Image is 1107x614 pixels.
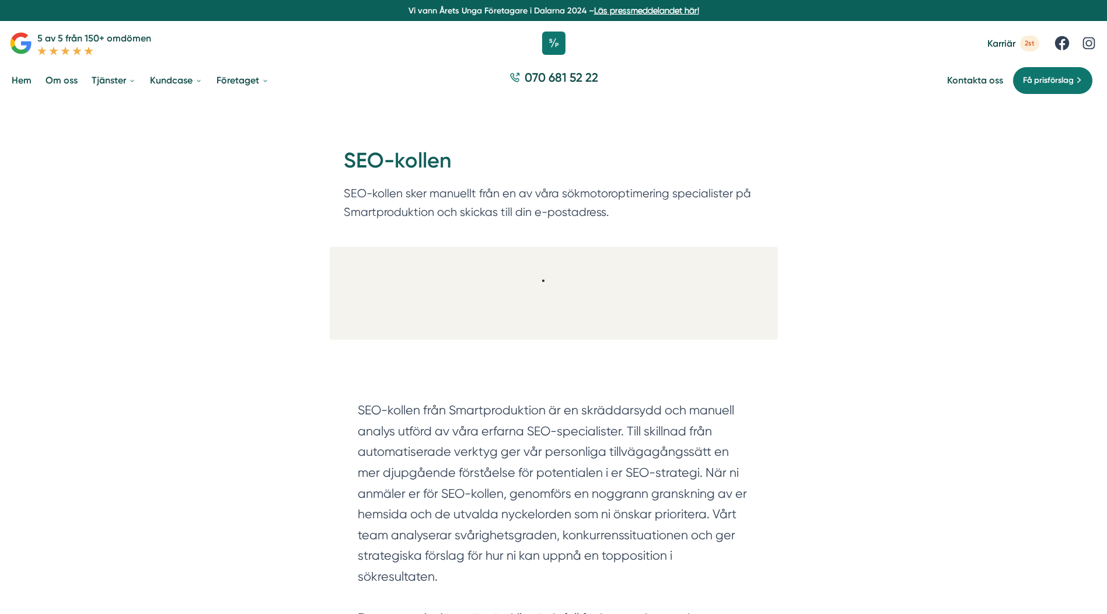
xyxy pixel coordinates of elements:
[9,65,34,95] a: Hem
[525,69,598,86] span: 070 681 52 22
[987,38,1015,49] span: Karriär
[344,184,764,227] p: SEO-kollen sker manuellt från en av våra sökmotoroptimering specialister på Smartproduktion och s...
[148,65,205,95] a: Kundcase
[1020,36,1039,51] span: 2st
[505,69,603,92] a: 070 681 52 22
[5,5,1102,16] p: Vi vann Årets Unga Företagare i Dalarna 2024 –
[37,31,151,46] p: 5 av 5 från 150+ omdömen
[1023,74,1074,87] span: Få prisförslag
[947,75,1003,86] a: Kontakta oss
[987,36,1039,51] a: Karriär 2st
[594,6,699,15] a: Läs pressmeddelandet här!
[89,65,138,95] a: Tjänster
[1012,67,1093,95] a: Få prisförslag
[43,65,80,95] a: Om oss
[214,65,271,95] a: Företaget
[344,146,764,184] h1: SEO-kollen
